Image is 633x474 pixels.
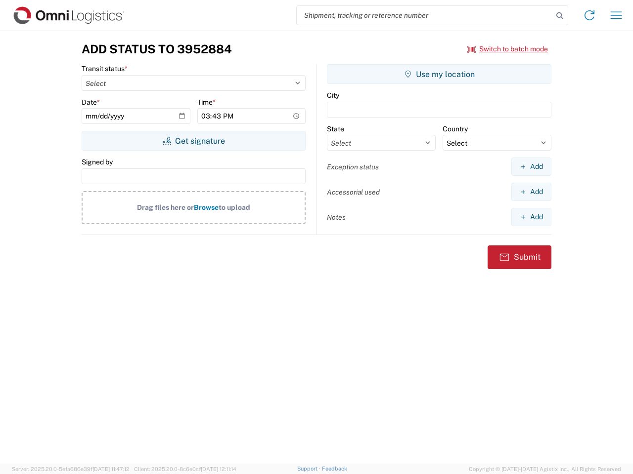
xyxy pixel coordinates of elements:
[443,124,468,133] label: Country
[327,188,380,197] label: Accessorial used
[82,64,128,73] label: Transit status
[327,124,344,133] label: State
[194,203,219,211] span: Browse
[137,203,194,211] span: Drag files here or
[469,465,621,474] span: Copyright © [DATE]-[DATE] Agistix Inc., All Rights Reserved
[327,213,346,222] label: Notes
[327,91,339,100] label: City
[297,6,553,25] input: Shipment, tracking or reference number
[467,41,548,57] button: Switch to batch mode
[201,466,236,472] span: [DATE] 12:11:14
[82,131,306,151] button: Get signature
[297,466,322,472] a: Support
[92,466,130,472] span: [DATE] 11:47:12
[12,466,130,472] span: Server: 2025.20.0-5efa686e39f
[82,158,113,166] label: Signed by
[322,466,347,472] a: Feedback
[511,183,551,201] button: Add
[511,158,551,176] button: Add
[488,245,551,269] button: Submit
[197,98,216,107] label: Time
[134,466,236,472] span: Client: 2025.20.0-8c6e0cf
[511,208,551,226] button: Add
[82,42,232,56] h3: Add Status to 3952884
[327,162,379,171] label: Exception status
[327,64,551,84] button: Use my location
[82,98,100,107] label: Date
[219,203,250,211] span: to upload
